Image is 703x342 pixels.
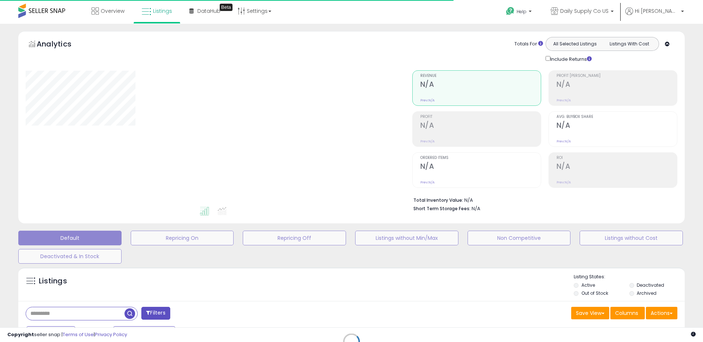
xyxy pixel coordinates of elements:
small: Prev: N/A [557,180,571,185]
a: Hi [PERSON_NAME] [625,7,684,24]
span: Avg. Buybox Share [557,115,677,119]
span: Revenue [420,74,541,78]
button: Repricing On [131,231,234,245]
h2: N/A [557,80,677,90]
span: DataHub [197,7,220,15]
button: Listings without Cost [580,231,683,245]
strong: Copyright [7,331,34,338]
span: Ordered Items [420,156,541,160]
div: Totals For [514,41,543,48]
div: Include Returns [540,55,600,63]
button: Deactivated & In Stock [18,249,122,264]
small: Prev: N/A [420,180,435,185]
span: Profit [PERSON_NAME] [557,74,677,78]
span: Daily Supply Co US [560,7,609,15]
button: Repricing Off [243,231,346,245]
h2: N/A [557,121,677,131]
small: Prev: N/A [420,98,435,103]
button: Default [18,231,122,245]
div: Tooltip anchor [220,4,233,11]
span: ROI [557,156,677,160]
h2: N/A [420,121,541,131]
b: Short Term Storage Fees: [413,205,470,212]
small: Prev: N/A [557,98,571,103]
i: Get Help [506,7,515,16]
h2: N/A [420,80,541,90]
small: Prev: N/A [420,139,435,144]
span: Hi [PERSON_NAME] [635,7,679,15]
span: Profit [420,115,541,119]
span: N/A [472,205,480,212]
span: Overview [101,7,124,15]
span: Listings [153,7,172,15]
span: Help [517,8,527,15]
small: Prev: N/A [557,139,571,144]
button: Non Competitive [468,231,571,245]
div: seller snap | | [7,331,127,338]
h5: Analytics [37,39,86,51]
button: Listings With Cost [602,39,656,49]
button: Listings without Min/Max [355,231,458,245]
b: Total Inventory Value: [413,197,463,203]
li: N/A [413,195,672,204]
a: Help [500,1,539,24]
button: All Selected Listings [548,39,602,49]
h2: N/A [557,162,677,172]
h2: N/A [420,162,541,172]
